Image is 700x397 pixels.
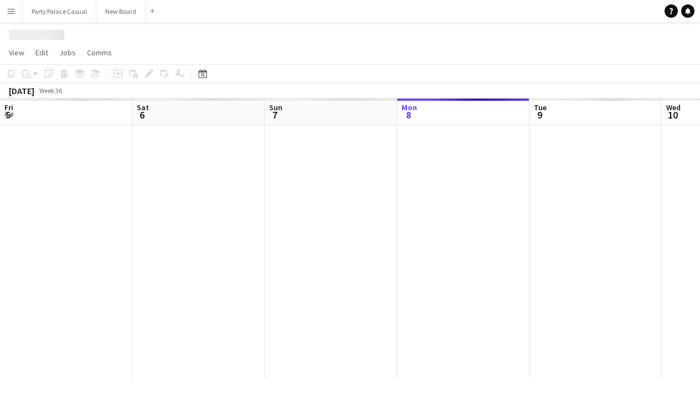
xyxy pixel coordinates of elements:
span: Sat [137,102,149,112]
span: 7 [267,109,282,121]
span: Sun [269,102,282,112]
a: Edit [31,45,53,60]
span: Mon [402,102,417,112]
button: Party Palace Casual [23,1,96,22]
a: Jobs [55,45,80,60]
a: View [4,45,29,60]
button: New Board [96,1,146,22]
span: View [9,48,24,58]
span: Week 36 [37,86,64,95]
span: Tue [534,102,547,112]
span: Fri [4,102,13,112]
span: 8 [400,109,417,121]
span: 6 [135,109,149,121]
span: Jobs [59,48,76,58]
span: 9 [532,109,547,121]
a: Comms [83,45,116,60]
span: Wed [666,102,681,112]
div: [DATE] [9,85,34,96]
span: 10 [665,109,681,121]
span: Comms [87,48,112,58]
span: 5 [3,109,13,121]
span: Edit [35,48,48,58]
